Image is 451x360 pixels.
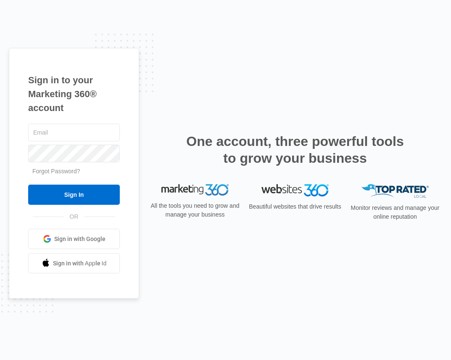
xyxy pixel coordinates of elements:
[148,201,242,219] p: All the tools you need to grow and manage your business
[348,204,442,221] p: Monitor reviews and manage your online reputation
[53,259,107,268] span: Sign in with Apple Id
[28,124,120,141] input: Email
[32,168,80,175] a: Forgot Password?
[161,184,229,196] img: Marketing 360
[28,185,120,205] input: Sign In
[361,184,429,198] img: Top Rated Local
[28,73,120,115] h1: Sign in to your Marketing 360® account
[261,184,329,196] img: Websites 360
[54,235,105,244] span: Sign in with Google
[28,229,120,249] a: Sign in with Google
[248,202,342,211] p: Beautiful websites that drive results
[184,133,406,167] h2: One account, three powerful tools to grow your business
[28,253,120,273] a: Sign in with Apple Id
[64,212,84,221] span: OR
